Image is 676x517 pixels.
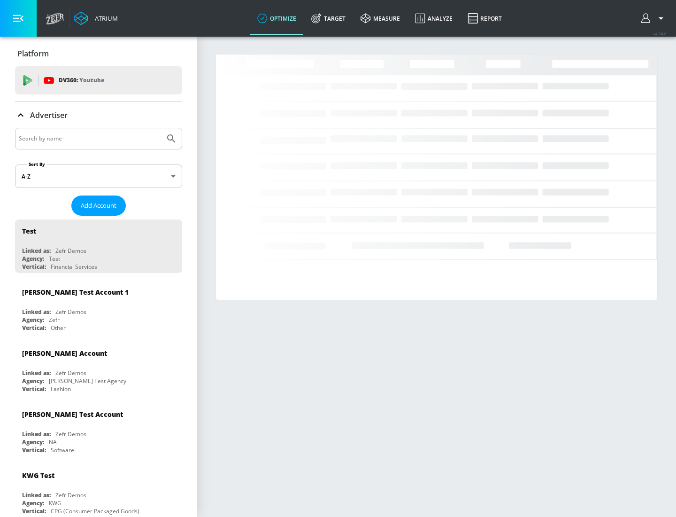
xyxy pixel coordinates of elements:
div: Fashion [51,385,71,393]
div: [PERSON_NAME] Test Account 1Linked as:Zefr DemosAgency:ZefrVertical:Other [15,281,182,334]
div: Zefr Demos [55,308,86,316]
div: KWG Test [22,471,54,480]
div: Linked as: [22,430,51,438]
div: Agency: [22,499,44,507]
div: Linked as: [22,491,51,499]
div: Vertical: [22,446,46,454]
button: Add Account [71,196,126,216]
div: Test [22,227,36,235]
div: Other [51,324,66,332]
p: DV360: [59,75,104,86]
p: Youtube [79,75,104,85]
div: NA [49,438,57,446]
div: [PERSON_NAME] Test Agency [49,377,126,385]
p: Advertiser [30,110,68,120]
div: [PERSON_NAME] Test AccountLinked as:Zefr DemosAgency:NAVertical:Software [15,403,182,456]
div: [PERSON_NAME] Test Account [22,410,123,419]
div: TestLinked as:Zefr DemosAgency:TestVertical:Financial Services [15,219,182,273]
div: Linked as: [22,308,51,316]
div: Agency: [22,316,44,324]
div: Agency: [22,438,44,446]
div: Vertical: [22,385,46,393]
div: Financial Services [51,263,97,271]
p: Platform [17,48,49,59]
span: Add Account [81,200,116,211]
a: Report [460,1,509,35]
div: KWG [49,499,61,507]
div: Test [49,255,60,263]
div: Zefr Demos [55,430,86,438]
div: A-Z [15,164,182,188]
div: [PERSON_NAME] Test Account 1 [22,288,129,297]
span: v 4.24.0 [653,31,667,36]
div: Vertical: [22,507,46,515]
div: [PERSON_NAME] AccountLinked as:Zefr DemosAgency:[PERSON_NAME] Test AgencyVertical:Fashion [15,342,182,395]
div: Zefr Demos [55,247,86,255]
label: Sort By [27,161,47,167]
div: Software [51,446,74,454]
div: Zefr [49,316,60,324]
a: Analyze [407,1,460,35]
div: Zefr Demos [55,369,86,377]
div: Platform [15,40,182,67]
div: Vertical: [22,263,46,271]
a: measure [353,1,407,35]
a: optimize [250,1,304,35]
div: Agency: [22,377,44,385]
div: Agency: [22,255,44,263]
a: Atrium [74,11,118,25]
div: Zefr Demos [55,491,86,499]
div: DV360: Youtube [15,66,182,94]
input: Search by name [19,133,161,145]
div: Linked as: [22,247,51,255]
div: CPG (Consumer Packaged Goods) [51,507,139,515]
a: Target [304,1,353,35]
div: Advertiser [15,102,182,128]
div: Linked as: [22,369,51,377]
div: [PERSON_NAME] Account [22,349,107,358]
div: Atrium [91,14,118,23]
div: Vertical: [22,324,46,332]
